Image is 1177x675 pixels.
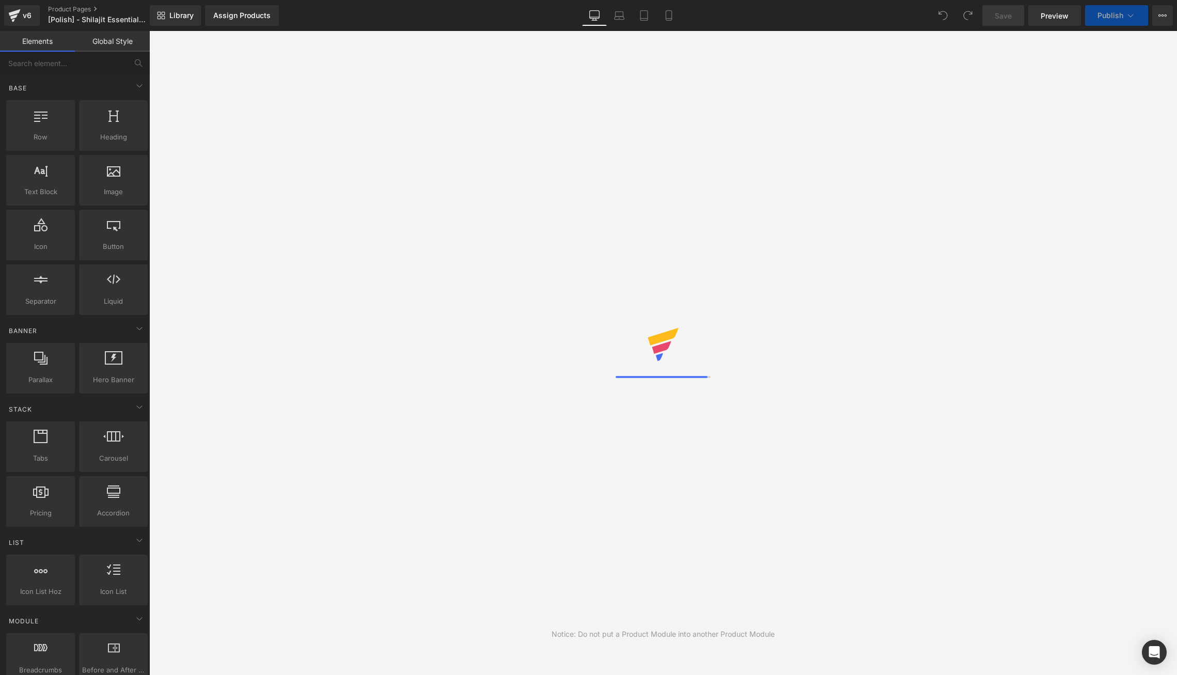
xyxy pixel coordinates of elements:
[9,586,72,597] span: Icon List Hoz
[82,586,145,597] span: Icon List
[48,5,167,13] a: Product Pages
[82,186,145,197] span: Image
[552,629,775,640] div: Notice: Do not put a Product Module into another Product Module
[150,5,201,26] a: New Library
[75,31,150,52] a: Global Style
[958,5,978,26] button: Redo
[8,616,40,626] span: Module
[1028,5,1081,26] a: Preview
[9,186,72,197] span: Text Block
[933,5,953,26] button: Undo
[82,296,145,307] span: Liquid
[632,5,656,26] a: Tablet
[8,83,28,93] span: Base
[656,5,681,26] a: Mobile
[4,5,40,26] a: v6
[8,404,33,414] span: Stack
[82,241,145,252] span: Button
[9,241,72,252] span: Icon
[82,453,145,464] span: Carousel
[1097,11,1123,20] span: Publish
[213,11,271,20] div: Assign Products
[9,374,72,385] span: Parallax
[48,15,147,24] span: [Polish] - Shilajit Essential Extract
[1152,5,1173,26] button: More
[9,508,72,519] span: Pricing
[1142,640,1167,665] div: Open Intercom Messenger
[21,9,34,22] div: v6
[582,5,607,26] a: Desktop
[169,11,194,20] span: Library
[8,326,38,336] span: Banner
[607,5,632,26] a: Laptop
[995,10,1012,21] span: Save
[82,374,145,385] span: Hero Banner
[82,508,145,519] span: Accordion
[9,453,72,464] span: Tabs
[9,296,72,307] span: Separator
[9,132,72,143] span: Row
[82,132,145,143] span: Heading
[1041,10,1069,21] span: Preview
[1085,5,1148,26] button: Publish
[8,538,25,547] span: List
